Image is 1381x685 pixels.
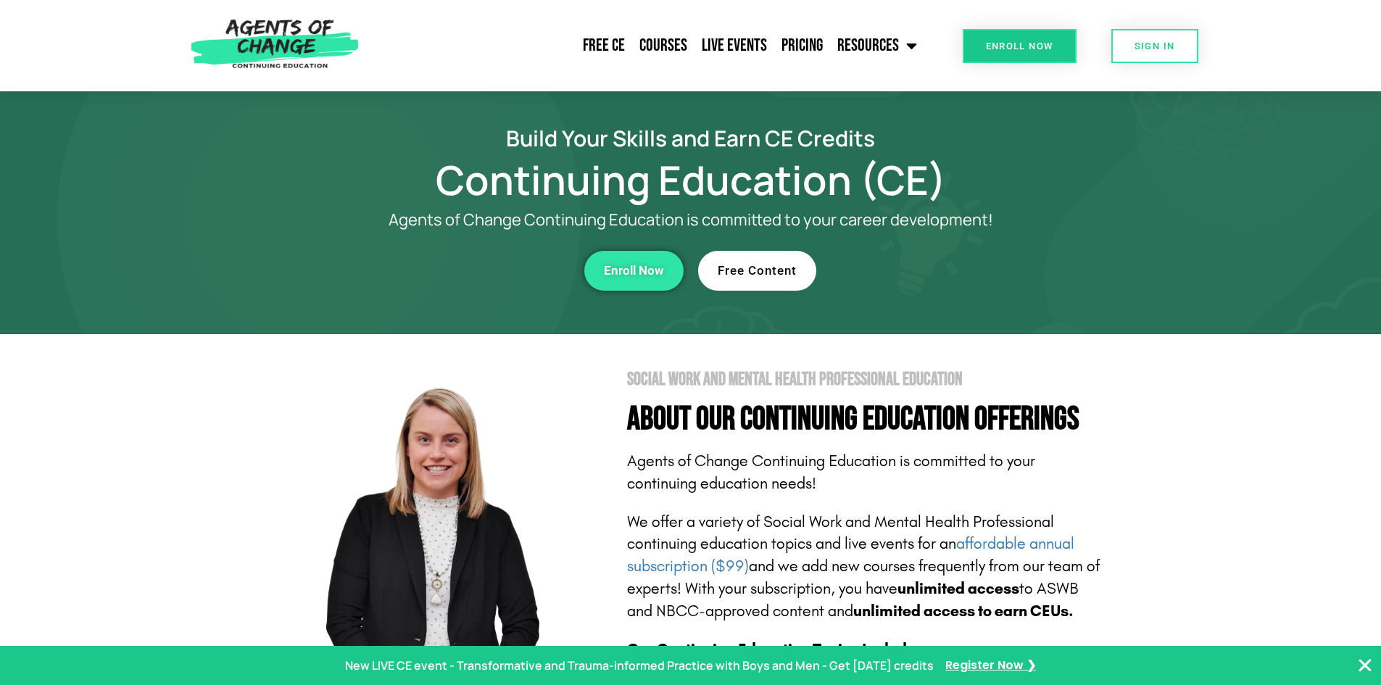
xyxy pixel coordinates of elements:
h1: Continuing Education (CE) [278,163,1104,196]
span: Agents of Change Continuing Education is committed to your continuing education needs! [627,452,1035,493]
a: Courses [632,28,694,64]
b: unlimited access [897,579,1019,598]
a: Enroll Now [963,29,1077,63]
a: Resources [830,28,924,64]
a: SIGN IN [1111,29,1198,63]
nav: Menu [366,28,924,64]
p: New LIVE CE event - Transformative and Trauma-informed Practice with Boys and Men - Get [DATE] cr... [345,655,934,676]
button: Close Banner [1356,657,1374,674]
a: Enroll Now [584,251,684,291]
p: Agents of Change Continuing Education is committed to your career development! [336,211,1046,229]
p: We offer a variety of Social Work and Mental Health Professional continuing education topics and ... [627,511,1104,623]
b: Our Continuing Education Topics Include: [627,640,920,659]
a: Free CE [576,28,632,64]
a: Pricing [774,28,830,64]
a: Free Content [698,251,816,291]
span: Enroll Now [604,265,664,277]
span: SIGN IN [1135,41,1175,51]
span: Free Content [718,265,797,277]
a: Live Events [694,28,774,64]
span: Enroll Now [986,41,1053,51]
a: Register Now ❯ [945,655,1036,676]
h2: Build Your Skills and Earn CE Credits [278,128,1104,149]
h2: Social Work and Mental Health Professional Education [627,370,1104,389]
b: unlimited access to earn CEUs. [853,602,1074,620]
h4: About Our Continuing Education Offerings [627,403,1104,436]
